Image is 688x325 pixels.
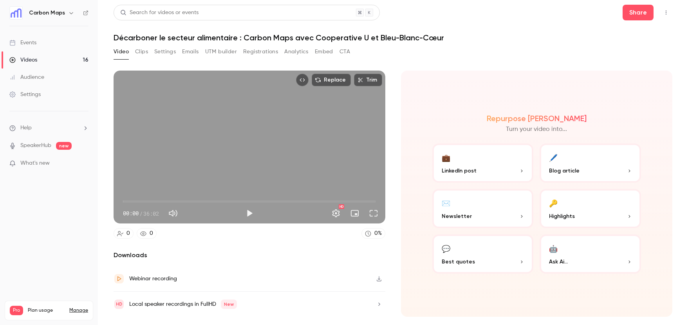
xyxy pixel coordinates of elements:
[339,45,350,58] button: CTA
[9,39,36,47] div: Events
[150,229,153,238] div: 0
[20,159,50,167] span: What's new
[123,209,139,218] span: 00:00
[660,6,672,19] button: Top Bar Actions
[242,205,257,221] button: Play
[432,143,534,183] button: 💼LinkedIn post
[114,45,129,58] button: Video
[120,9,199,17] div: Search for videos or events
[9,56,37,64] div: Videos
[139,209,143,218] span: /
[312,74,351,86] button: Replace
[69,307,88,314] a: Manage
[154,45,176,58] button: Settings
[549,167,580,175] span: Blog article
[549,197,558,209] div: 🔑
[374,229,382,238] div: 0 %
[123,209,159,218] div: 00:00
[79,160,88,167] iframe: Noticeable Trigger
[549,242,558,254] div: 🤖
[549,258,568,266] span: Ask Ai...
[354,74,382,86] button: Trim
[9,91,41,98] div: Settings
[205,45,237,58] button: UTM builder
[221,300,237,309] span: New
[10,7,22,19] img: Carbon Maps
[165,205,181,221] button: Mute
[56,142,72,150] span: new
[540,189,641,228] button: 🔑Highlights
[506,125,567,134] p: Turn your video into...
[126,229,130,238] div: 0
[339,204,344,209] div: HD
[143,209,159,218] span: 36:02
[284,45,309,58] button: Analytics
[137,228,157,239] a: 0
[20,142,51,150] a: SpeakerHub
[243,45,278,58] button: Registrations
[135,45,148,58] button: Clips
[540,234,641,274] button: 🤖Ask Ai...
[361,228,385,239] a: 0%
[114,228,134,239] a: 0
[432,234,534,274] button: 💬Best quotes
[9,73,44,81] div: Audience
[442,258,475,266] span: Best quotes
[442,151,450,163] div: 💼
[9,124,88,132] li: help-dropdown-opener
[549,212,575,220] span: Highlights
[487,114,587,123] h2: Repurpose [PERSON_NAME]
[442,242,450,254] div: 💬
[540,143,641,183] button: 🖊️Blog article
[366,205,381,221] button: Full screen
[20,124,32,132] span: Help
[432,189,534,228] button: ✉️Newsletter
[315,45,333,58] button: Embed
[129,274,177,283] div: Webinar recording
[442,212,472,220] span: Newsletter
[129,300,237,309] div: Local speaker recordings in FullHD
[549,151,558,163] div: 🖊️
[114,251,385,260] h2: Downloads
[28,307,65,314] span: Plan usage
[328,205,344,221] button: Settings
[442,197,450,209] div: ✉️
[442,167,477,175] span: LinkedIn post
[114,33,672,42] h1: Décarboner le secteur alimentaire : Carbon Maps avec Cooperative U et Bleu-Blanc-Cœur
[296,74,309,86] button: Embed video
[10,306,23,315] span: Pro
[623,5,654,20] button: Share
[182,45,199,58] button: Emails
[29,9,65,17] h6: Carbon Maps
[347,205,363,221] button: Turn on miniplayer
